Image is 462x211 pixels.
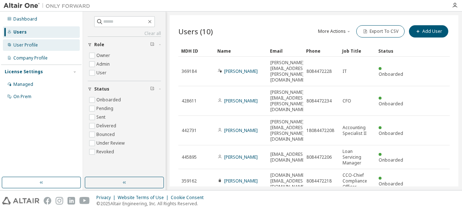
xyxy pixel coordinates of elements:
[96,51,112,60] label: Owner
[96,69,108,77] label: User
[5,69,43,75] div: License Settings
[96,104,115,113] label: Pending
[88,37,161,53] button: Role
[181,45,212,57] div: MDH ID
[182,98,197,104] span: 428611
[343,98,351,104] span: CFO
[306,154,332,160] span: 8084472206
[343,125,372,136] span: Accounting Specialist II
[67,197,75,205] img: linkedin.svg
[150,86,154,92] span: Clear filter
[317,25,352,38] button: More Actions
[224,98,258,104] a: [PERSON_NAME]
[379,101,403,107] span: Onboarded
[96,139,126,148] label: Under Review
[96,201,208,207] p: © 2025 Altair Engineering, Inc. All Rights Reserved.
[270,119,307,142] span: [PERSON_NAME][EMAIL_ADDRESS][PERSON_NAME][DOMAIN_NAME]
[379,157,403,163] span: Onboarded
[88,31,161,36] a: Clear all
[306,69,332,74] span: 8084472228
[150,42,154,48] span: Clear filter
[182,69,197,74] span: 369184
[409,25,448,38] button: Add User
[94,86,109,92] span: Status
[44,197,51,205] img: facebook.svg
[96,60,111,69] label: Admin
[270,45,300,57] div: Email
[306,128,334,133] span: 18084472208
[182,154,197,160] span: 445895
[13,94,31,100] div: On Prem
[79,197,90,205] img: youtube.svg
[182,128,197,133] span: 442731
[343,149,372,166] span: Loan Servicing Manager
[306,178,332,184] span: 8084472218
[343,69,347,74] span: IT
[224,127,258,133] a: [PERSON_NAME]
[379,71,403,77] span: Onboarded
[224,68,258,74] a: [PERSON_NAME]
[13,42,38,48] div: User Profile
[96,148,115,156] label: Revoked
[96,122,118,130] label: Delivered
[118,195,171,201] div: Website Terms of Use
[270,172,307,190] span: [DOMAIN_NAME][EMAIL_ADDRESS][DOMAIN_NAME]
[178,26,213,36] span: Users (10)
[356,25,405,38] button: Export To CSV
[96,195,118,201] div: Privacy
[13,29,27,35] div: Users
[13,82,33,87] div: Managed
[56,197,63,205] img: instagram.svg
[379,181,403,187] span: Onboarded
[13,16,37,22] div: Dashboard
[306,45,336,57] div: Phone
[13,55,48,61] div: Company Profile
[270,60,307,83] span: [PERSON_NAME][EMAIL_ADDRESS][PERSON_NAME][DOMAIN_NAME]
[306,98,332,104] span: 8084472234
[379,130,403,136] span: Onboarded
[4,2,94,9] img: Altair One
[217,45,264,57] div: Name
[182,178,197,184] span: 359162
[342,45,372,57] div: Job Title
[96,113,107,122] label: Sent
[171,195,208,201] div: Cookie Consent
[2,197,39,205] img: altair_logo.svg
[343,172,372,190] span: CCO-Chief Compliance Officer
[224,178,258,184] a: [PERSON_NAME]
[270,151,307,163] span: [EMAIL_ADDRESS][DOMAIN_NAME]
[96,96,122,104] label: Onboarded
[88,81,161,97] button: Status
[224,154,258,160] a: [PERSON_NAME]
[96,130,116,139] label: Bounced
[378,45,409,57] div: Status
[270,89,307,113] span: [PERSON_NAME][EMAIL_ADDRESS][PERSON_NAME][DOMAIN_NAME]
[94,42,104,48] span: Role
